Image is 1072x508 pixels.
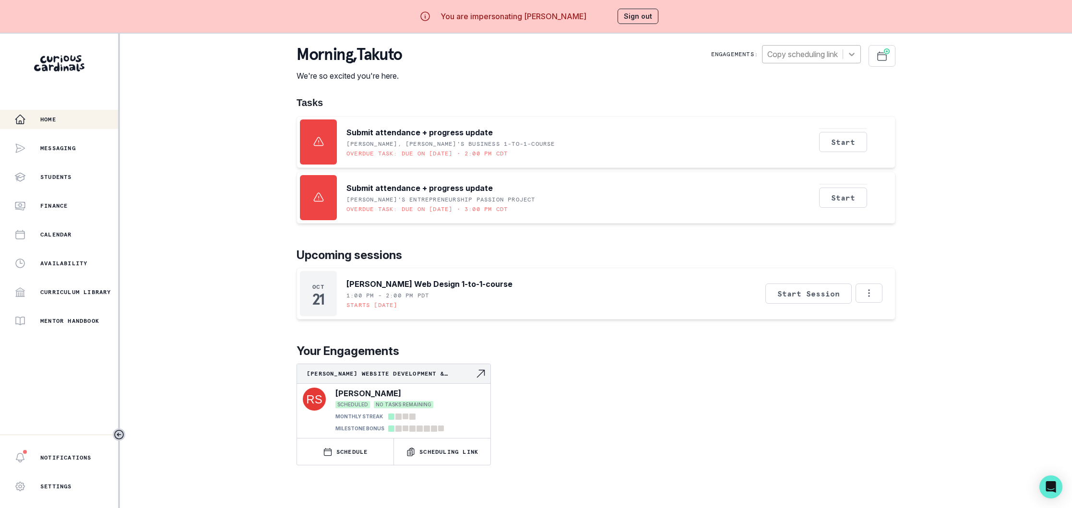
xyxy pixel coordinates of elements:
button: Schedule Sessions [869,45,895,67]
button: SCHEDULE [297,438,393,465]
p: MONTHLY STREAK [335,413,383,420]
button: Sign out [618,9,658,24]
p: Availability [40,260,87,267]
p: Submit attendance + progress update [346,182,493,194]
p: morning , Takuto [297,45,402,64]
p: MILESTONE BONUS [335,425,384,432]
p: We're so excited you're here. [297,70,402,82]
p: [PERSON_NAME] Web Design 1-to-1-course [346,278,512,290]
p: SCHEDULE [336,448,368,456]
p: 21 [312,295,324,304]
p: Engagements: [711,50,758,58]
span: SCHEDULED [335,401,370,408]
p: Overdue task: Due on [DATE] • 3:00 PM CDT [346,205,508,213]
button: Start Session [765,284,852,304]
a: [PERSON_NAME] Website Development & Monetization Passion ProjectNavigate to engagement page[PERSO... [297,364,490,434]
p: Finance [40,202,68,210]
h1: Tasks [297,97,895,108]
p: [PERSON_NAME]'s Entrepreneurship Passion Project [346,196,536,203]
p: [PERSON_NAME] [335,388,401,399]
p: Submit attendance + progress update [346,127,493,138]
svg: Navigate to engagement page [475,368,487,379]
p: Upcoming sessions [297,247,895,264]
img: Curious Cardinals Logo [34,55,84,71]
p: Scheduling Link [419,448,478,456]
p: Overdue task: Due on [DATE] • 2:00 PM CDT [346,150,508,157]
p: [PERSON_NAME] Website Development & Monetization Passion Project [307,370,475,378]
p: Mentor Handbook [40,317,99,325]
img: svg [303,388,326,411]
p: Your Engagements [297,343,895,360]
p: Notifications [40,454,92,461]
p: Students [40,173,72,181]
button: Options [856,284,882,303]
button: Start [819,132,867,152]
p: Curriculum Library [40,288,111,296]
p: You are impersonating [PERSON_NAME] [441,11,586,22]
button: Scheduling Link [394,438,490,465]
span: NO TASKS REMAINING [374,401,433,408]
p: Calendar [40,231,72,238]
p: Oct [312,283,324,291]
p: Home [40,116,56,123]
p: Starts [DATE] [346,301,398,309]
p: Settings [40,483,72,490]
p: 1:00 PM - 2:00 PM PDT [346,292,429,299]
button: Toggle sidebar [113,428,125,441]
p: Messaging [40,144,76,152]
p: [PERSON_NAME], [PERSON_NAME]'s Business 1-to-1-course [346,140,555,148]
div: Open Intercom Messenger [1039,475,1062,498]
button: Start [819,188,867,208]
